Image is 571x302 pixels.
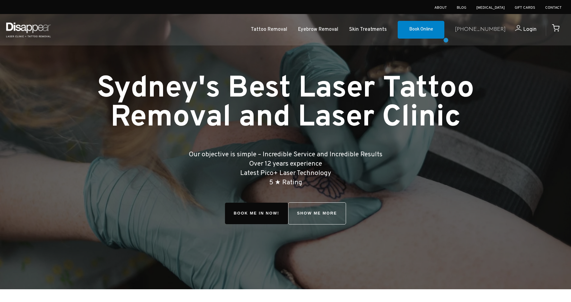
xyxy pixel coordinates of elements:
[189,150,382,186] big: Our objective is simple – Incredible Service and Incredible Results Over 12 years experience Late...
[225,203,288,224] span: Book Me In!
[225,203,288,224] a: BOOK ME IN NOW!
[349,25,387,34] a: Skin Treatments
[5,19,52,41] img: Disappear - Laser Clinic and Tattoo Removal Services in Sydney, Australia
[455,25,506,34] a: [PHONE_NUMBER]
[434,5,447,10] a: About
[515,5,535,10] a: Gift Cards
[73,75,498,133] h1: Sydney's Best Laser Tattoo Removal and Laser Clinic
[476,5,505,10] a: [MEDICAL_DATA]
[457,5,466,10] a: Blog
[251,25,287,34] a: Tattoo Removal
[545,5,562,10] a: Contact
[298,25,338,34] a: Eyebrow Removal
[523,26,536,33] span: Login
[288,202,346,224] a: SHOW ME MORE
[398,21,444,39] a: Book Online
[506,25,536,34] a: Login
